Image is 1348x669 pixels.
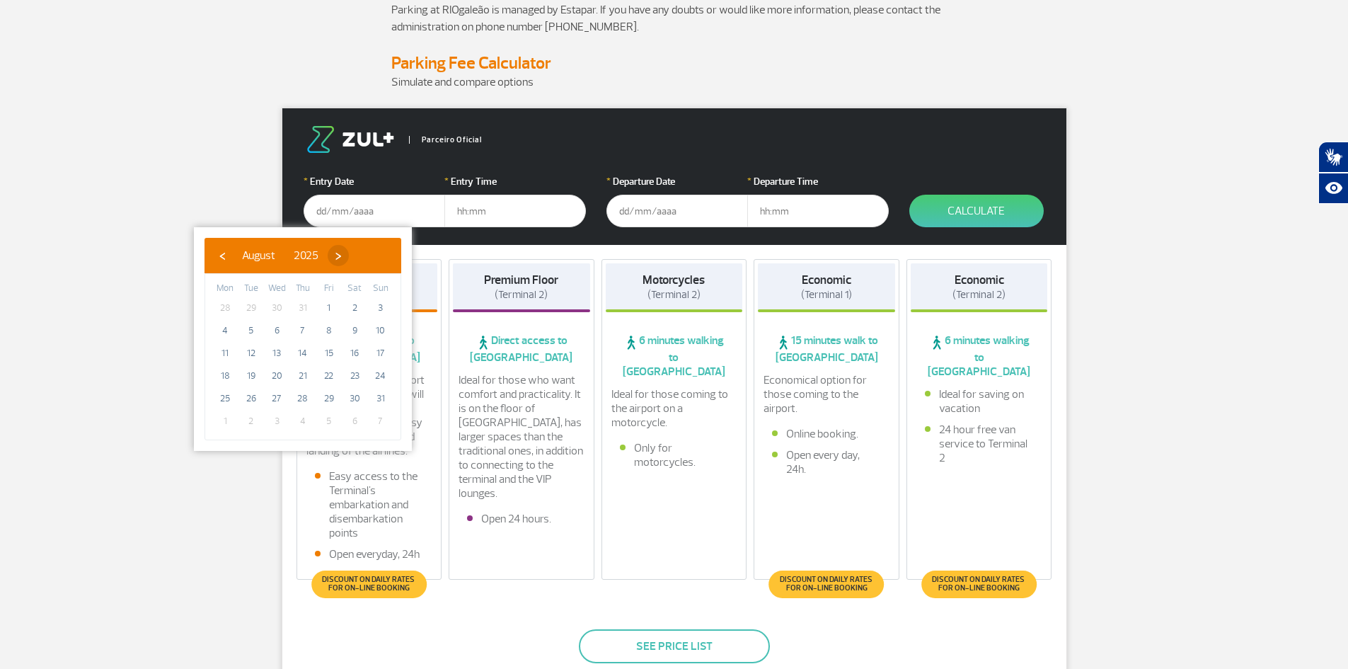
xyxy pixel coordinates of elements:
[318,365,340,387] span: 22
[212,245,233,266] button: ‹
[304,126,397,153] img: logo-zul.png
[318,297,340,319] span: 1
[606,195,748,227] input: dd/mm/aaaa
[925,387,1034,416] li: Ideal for saving on vacation
[776,576,877,593] span: Discount on daily rates for on-line booking
[214,365,236,387] span: 18
[316,281,342,297] th: weekday
[264,281,290,297] th: weekday
[647,288,701,302] span: (Terminal 2)
[342,281,368,297] th: weekday
[265,297,288,319] span: 30
[318,576,420,593] span: Discount on daily rates for on-line booking
[294,248,318,263] span: 2025
[343,342,366,365] span: 16
[484,273,558,287] strong: Premium Floor
[606,333,743,379] span: 6 minutes walking to [GEOGRAPHIC_DATA]
[265,319,288,342] span: 6
[643,273,705,287] strong: Motorcycles
[925,423,1034,465] li: 24 hour free van service to Terminal 2
[240,387,263,410] span: 26
[343,365,366,387] span: 23
[369,387,392,410] span: 31
[290,281,316,297] th: weekday
[453,333,590,365] span: Direct access to [GEOGRAPHIC_DATA]
[194,227,412,451] bs-datepicker-container: calendar
[240,319,263,342] span: 5
[606,174,748,189] label: Departure Date
[369,297,392,319] span: 3
[265,387,288,410] span: 27
[328,245,349,266] button: ›
[214,319,236,342] span: 4
[214,297,236,319] span: 28
[292,319,314,342] span: 7
[242,248,275,263] span: August
[579,629,770,663] button: See price list
[772,427,881,441] li: Online booking.
[240,342,263,365] span: 12
[284,245,328,266] button: 2025
[292,410,314,433] span: 4
[801,288,852,302] span: (Terminal 1)
[955,273,1004,287] strong: Economic
[620,441,729,469] li: Only for motorcycles.
[315,469,424,540] li: Easy access to the Terminal's embarkation and disembarkation points
[747,195,889,227] input: hh:mm
[367,281,393,297] th: weekday
[391,1,957,35] p: Parking at RIOgaleão is managed by Estapar. If you have any doubts or would like more information...
[315,547,424,561] li: Open everyday, 24h
[233,245,284,266] button: August
[1318,142,1348,204] div: Plugin de acessibilidade da Hand Talk.
[265,410,288,433] span: 3
[1318,173,1348,204] button: Abrir recursos assistivos.
[292,387,314,410] span: 28
[343,297,366,319] span: 2
[318,387,340,410] span: 29
[343,319,366,342] span: 9
[772,448,881,476] li: Open every day, 24h.
[467,512,576,526] li: Open 24 hours.
[369,410,392,433] span: 7
[318,342,340,365] span: 15
[214,387,236,410] span: 25
[238,281,265,297] th: weekday
[343,387,366,410] span: 30
[214,342,236,365] span: 11
[1318,142,1348,173] button: Abrir tradutor de língua de sinais.
[265,342,288,365] span: 13
[265,365,288,387] span: 20
[240,410,263,433] span: 2
[240,297,263,319] span: 29
[212,246,349,261] bs-datepicker-navigation-view: ​ ​ ​
[214,410,236,433] span: 1
[369,365,392,387] span: 24
[391,74,957,91] p: Simulate and compare options
[911,333,1048,379] span: 6 minutes walking to [GEOGRAPHIC_DATA]
[318,410,340,433] span: 5
[444,195,586,227] input: hh:mm
[391,52,957,74] h4: Parking Fee Calculator
[611,387,737,430] p: Ideal for those coming to the airport on a motorcycle.
[909,195,1044,227] button: Calculate
[318,319,340,342] span: 8
[928,576,1030,593] span: Discount on daily rates for on-line booking
[495,288,548,302] span: (Terminal 2)
[802,273,851,287] strong: Economic
[212,281,238,297] th: weekday
[304,195,445,227] input: dd/mm/aaaa
[444,174,586,189] label: Entry Time
[747,174,889,189] label: Departure Time
[292,342,314,365] span: 14
[292,365,314,387] span: 21
[409,136,482,144] span: Parceiro Oficial
[952,288,1006,302] span: (Terminal 2)
[240,365,263,387] span: 19
[369,342,392,365] span: 17
[292,297,314,319] span: 31
[764,373,889,416] p: Economical option for those coming to the airport.
[369,319,392,342] span: 10
[343,410,366,433] span: 6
